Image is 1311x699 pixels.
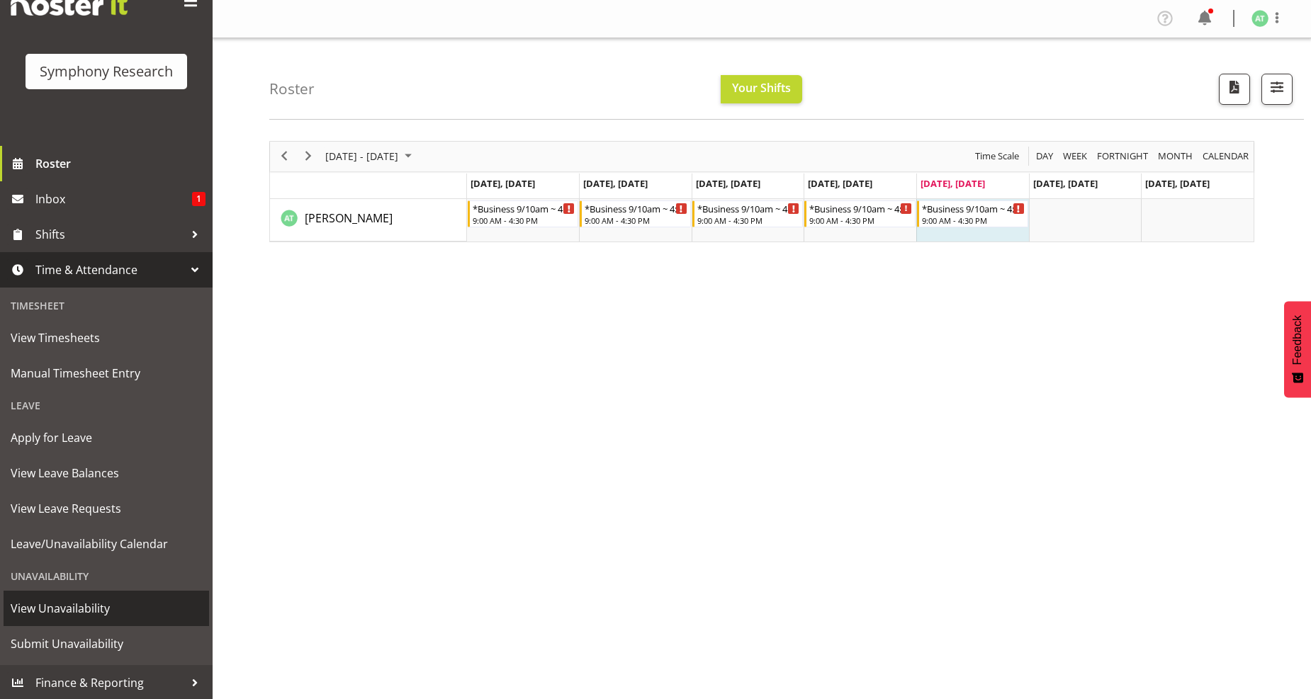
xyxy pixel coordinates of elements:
[1156,147,1195,165] button: Timeline Month
[35,259,184,280] span: Time & Attendance
[468,200,579,227] div: Angela Tunnicliffe"s event - *Business 9/10am ~ 4:30pm Begin From Monday, August 18, 2025 at 9:00...
[808,177,872,190] span: [DATE], [DATE]
[696,177,760,190] span: [DATE], [DATE]
[583,177,648,190] span: [DATE], [DATE]
[1261,74,1293,105] button: Filter Shifts
[35,188,192,210] span: Inbox
[1145,177,1210,190] span: [DATE], [DATE]
[4,420,209,455] a: Apply for Leave
[269,141,1254,242] div: Timeline Week of August 22, 2025
[11,498,202,519] span: View Leave Requests
[35,153,206,174] span: Roster
[4,562,209,591] div: Unavailability
[917,200,1028,227] div: Angela Tunnicliffe"s event - *Business 9/10am ~ 4:30pm Begin From Friday, August 22, 2025 at 9:00...
[467,199,1254,241] table: Timeline Week of August 22, 2025
[580,200,691,227] div: Angela Tunnicliffe"s event - *Business 9/10am ~ 4:30pm Begin From Tuesday, August 19, 2025 at 9:0...
[296,142,320,171] div: next period
[1061,147,1090,165] button: Timeline Week
[1284,301,1311,397] button: Feedback - Show survey
[809,201,912,215] div: *Business 9/10am ~ 4:30pm
[11,633,202,654] span: Submit Unavailability
[4,455,209,491] a: View Leave Balances
[732,80,791,96] span: Your Shifts
[11,462,202,484] span: View Leave Balances
[1200,147,1251,165] button: Month
[299,147,318,165] button: Next
[305,210,393,226] span: [PERSON_NAME]
[1034,147,1056,165] button: Timeline Day
[35,224,184,245] span: Shifts
[1062,147,1088,165] span: Week
[1291,315,1304,365] span: Feedback
[692,200,804,227] div: Angela Tunnicliffe"s event - *Business 9/10am ~ 4:30pm Begin From Wednesday, August 20, 2025 at 9...
[585,201,687,215] div: *Business 9/10am ~ 4:30pm
[192,192,206,206] span: 1
[305,210,393,227] a: [PERSON_NAME]
[1201,147,1250,165] span: calendar
[270,199,467,241] td: Angela Tunnicliffe resource
[272,142,296,171] div: previous period
[1219,74,1250,105] button: Download a PDF of the roster according to the set date range.
[320,142,420,171] div: August 18 - 24, 2025
[473,215,575,226] div: 9:00 AM - 4:30 PM
[471,177,535,190] span: [DATE], [DATE]
[973,147,1022,165] button: Time Scale
[4,391,209,420] div: Leave
[324,147,400,165] span: [DATE] - [DATE]
[11,327,202,348] span: View Timesheets
[1035,147,1054,165] span: Day
[922,201,1025,215] div: *Business 9/10am ~ 4:30pm
[4,320,209,356] a: View Timesheets
[11,363,202,384] span: Manual Timesheet Entry
[323,147,418,165] button: August 2025
[804,200,916,227] div: Angela Tunnicliffe"s event - *Business 9/10am ~ 4:30pm Begin From Thursday, August 21, 2025 at 9:...
[974,147,1020,165] span: Time Scale
[4,491,209,526] a: View Leave Requests
[1033,177,1098,190] span: [DATE], [DATE]
[697,201,800,215] div: *Business 9/10am ~ 4:30pm
[11,598,202,619] span: View Unavailability
[4,591,209,626] a: View Unavailability
[922,215,1025,226] div: 9:00 AM - 4:30 PM
[35,672,184,693] span: Finance & Reporting
[809,215,912,226] div: 9:00 AM - 4:30 PM
[721,75,802,103] button: Your Shifts
[473,201,575,215] div: *Business 9/10am ~ 4:30pm
[921,177,985,190] span: [DATE], [DATE]
[585,215,687,226] div: 9:00 AM - 4:30 PM
[1095,147,1151,165] button: Fortnight
[697,215,800,226] div: 9:00 AM - 4:30 PM
[40,61,173,82] div: Symphony Research
[269,81,315,97] h4: Roster
[11,427,202,448] span: Apply for Leave
[11,533,202,555] span: Leave/Unavailability Calendar
[1251,10,1268,27] img: angela-tunnicliffe1838.jpg
[1096,147,1149,165] span: Fortnight
[4,626,209,661] a: Submit Unavailability
[4,526,209,562] a: Leave/Unavailability Calendar
[4,356,209,391] a: Manual Timesheet Entry
[275,147,294,165] button: Previous
[4,291,209,320] div: Timesheet
[1157,147,1194,165] span: Month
